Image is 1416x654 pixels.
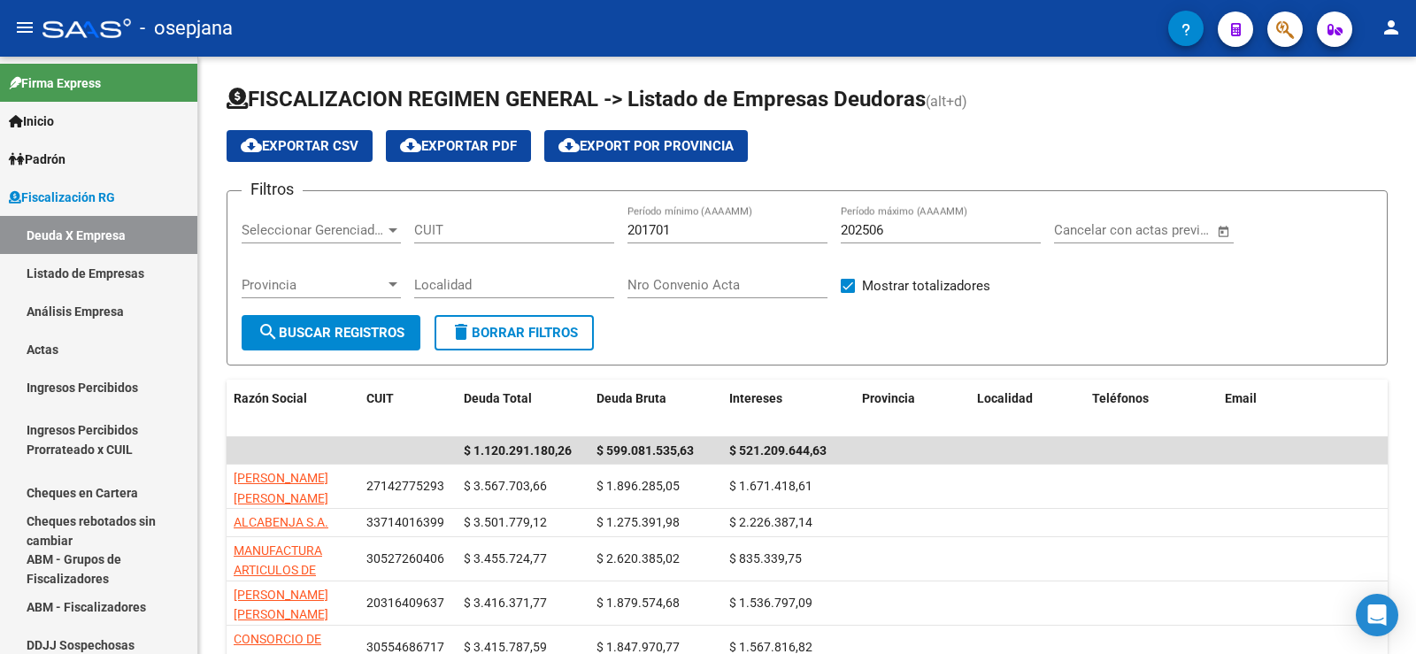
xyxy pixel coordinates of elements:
[234,543,348,618] span: MANUFACTURA ARTICULOS DE CAUCHO YACO S A C I F I
[596,443,694,458] span: $ 599.081.535,63
[596,479,680,493] span: $ 1.896.285,05
[242,277,385,293] span: Provincia
[366,596,444,610] span: 20316409637
[234,588,328,622] span: [PERSON_NAME] [PERSON_NAME]
[729,443,827,458] span: $ 521.209.644,63
[9,73,101,93] span: Firma Express
[457,380,589,438] datatable-header-cell: Deuda Total
[9,188,115,207] span: Fiscalización RG
[596,640,680,654] span: $ 1.847.970,77
[227,87,926,112] span: FISCALIZACION REGIMEN GENERAL -> Listado de Empresas Deudoras
[241,138,358,154] span: Exportar CSV
[464,596,547,610] span: $ 3.416.371,77
[366,391,394,405] span: CUIT
[1092,391,1149,405] span: Teléfonos
[855,380,970,438] datatable-header-cell: Provincia
[464,551,547,566] span: $ 3.455.724,77
[729,515,812,529] span: $ 2.226.387,14
[729,479,812,493] span: $ 1.671.418,61
[366,479,444,493] span: 27142775293
[558,138,734,154] span: Export por Provincia
[1356,594,1398,636] div: Open Intercom Messenger
[366,640,444,654] span: 30554686717
[366,551,444,566] span: 30527260406
[9,112,54,131] span: Inicio
[544,130,748,162] button: Export por Provincia
[729,391,782,405] span: Intereses
[596,551,680,566] span: $ 2.620.385,02
[464,640,547,654] span: $ 3.415.787,59
[435,315,594,350] button: Borrar Filtros
[729,551,802,566] span: $ 835.339,75
[234,391,307,405] span: Razón Social
[596,515,680,529] span: $ 1.275.391,98
[1225,391,1257,405] span: Email
[1085,380,1218,438] datatable-header-cell: Teléfonos
[729,596,812,610] span: $ 1.536.797,09
[862,391,915,405] span: Provincia
[359,380,457,438] datatable-header-cell: CUIT
[258,325,404,341] span: Buscar Registros
[234,515,328,529] span: ALCABENJA S.A.
[242,315,420,350] button: Buscar Registros
[589,380,722,438] datatable-header-cell: Deuda Bruta
[227,380,359,438] datatable-header-cell: Razón Social
[400,135,421,156] mat-icon: cloud_download
[1213,221,1234,242] button: Open calendar
[234,471,328,505] span: [PERSON_NAME] [PERSON_NAME]
[464,391,532,405] span: Deuda Total
[862,275,990,296] span: Mostrar totalizadores
[366,515,444,529] span: 33714016399
[242,177,303,202] h3: Filtros
[464,479,547,493] span: $ 3.567.703,66
[926,93,967,110] span: (alt+d)
[227,130,373,162] button: Exportar CSV
[386,130,531,162] button: Exportar PDF
[450,321,472,342] mat-icon: delete
[596,596,680,610] span: $ 1.879.574,68
[596,391,666,405] span: Deuda Bruta
[9,150,65,169] span: Padrón
[729,640,812,654] span: $ 1.567.816,82
[977,391,1033,405] span: Localidad
[400,138,517,154] span: Exportar PDF
[14,17,35,38] mat-icon: menu
[558,135,580,156] mat-icon: cloud_download
[464,515,547,529] span: $ 3.501.779,12
[450,325,578,341] span: Borrar Filtros
[1381,17,1402,38] mat-icon: person
[140,9,233,48] span: - osepjana
[258,321,279,342] mat-icon: search
[241,135,262,156] mat-icon: cloud_download
[464,443,572,458] span: $ 1.120.291.180,26
[242,222,385,238] span: Seleccionar Gerenciador
[970,380,1085,438] datatable-header-cell: Localidad
[722,380,855,438] datatable-header-cell: Intereses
